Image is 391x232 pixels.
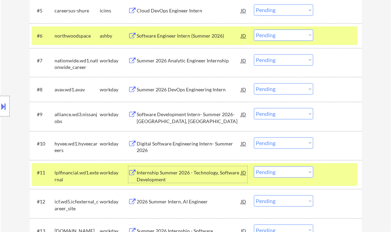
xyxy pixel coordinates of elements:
div: Digital Software Engineering Intern- Summer 2026 [137,140,241,154]
div: JD [241,195,247,208]
div: JD [241,29,247,42]
div: JD [241,54,247,67]
div: lplfinancial.wd1.external [55,169,100,183]
div: JD [241,4,247,17]
div: ashby [100,32,128,39]
div: icf.wd5.icfexternal_career_site [55,198,100,212]
div: JD [241,137,247,150]
div: #6 [37,32,49,39]
div: 2026 Summer Intern, AI Engineer [137,198,241,205]
div: Internship Summer 2026 - Technology, Software Development [137,169,241,183]
div: Software Engineer Intern (Summer 2026) [137,32,241,39]
div: Software Development Intern- Summer 2026- [GEOGRAPHIC_DATA], [GEOGRAPHIC_DATA] [137,111,241,124]
div: workday [100,169,128,176]
div: icims [100,7,128,14]
div: JD [241,108,247,120]
div: Summer 2026 DevOps Engineering Intern [137,86,241,93]
div: #11 [37,169,49,176]
div: JD [241,83,247,95]
div: #12 [37,198,49,205]
div: #5 [37,7,49,14]
div: Summer 2026 Analytic Engineer Internship [137,57,241,64]
div: Cloud DevOps Engineer Intern [137,7,241,14]
div: workday [100,198,128,205]
div: JD [241,166,247,179]
div: careersus-shure [55,7,100,14]
div: northwoodspace [55,32,100,39]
